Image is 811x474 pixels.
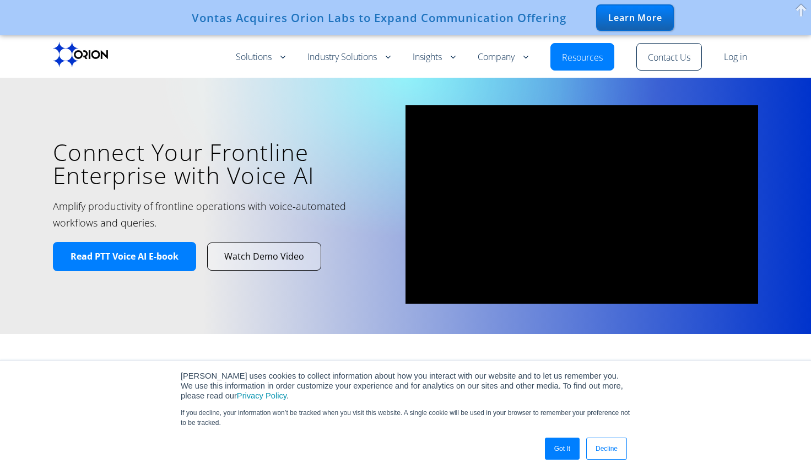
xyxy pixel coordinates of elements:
[53,198,350,231] h2: Amplify productivity of frontline operations with voice-automated workflows and queries.
[724,51,747,64] a: Log in
[756,421,811,474] iframe: Chat Widget
[586,438,627,460] a: Decline
[405,105,758,304] iframe: vimeo Video Player
[53,141,389,187] h1: Connect Your Frontline Enterprise with Voice AI
[71,251,179,262] span: Read PTT Voice AI E-book
[208,243,321,270] a: Watch Demo Video
[545,438,580,460] a: Got It
[648,51,690,64] a: Contact Us
[53,42,108,67] img: Orion labs Black logo
[307,51,391,64] a: Industry Solutions
[224,251,304,262] span: Watch Demo Video
[181,371,623,400] span: [PERSON_NAME] uses cookies to collect information about how you interact with our website and to ...
[413,51,456,64] a: Insights
[192,11,566,24] div: Vontas Acquires Orion Labs to Expand Communication Offering
[236,51,285,64] a: Solutions
[596,4,674,31] div: Learn More
[237,391,286,400] a: Privacy Policy
[478,51,528,64] a: Company
[53,242,196,271] a: Read PTT Voice AI E-book
[181,408,630,428] p: If you decline, your information won’t be tracked when you visit this website. A single cookie wi...
[562,51,603,64] a: Resources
